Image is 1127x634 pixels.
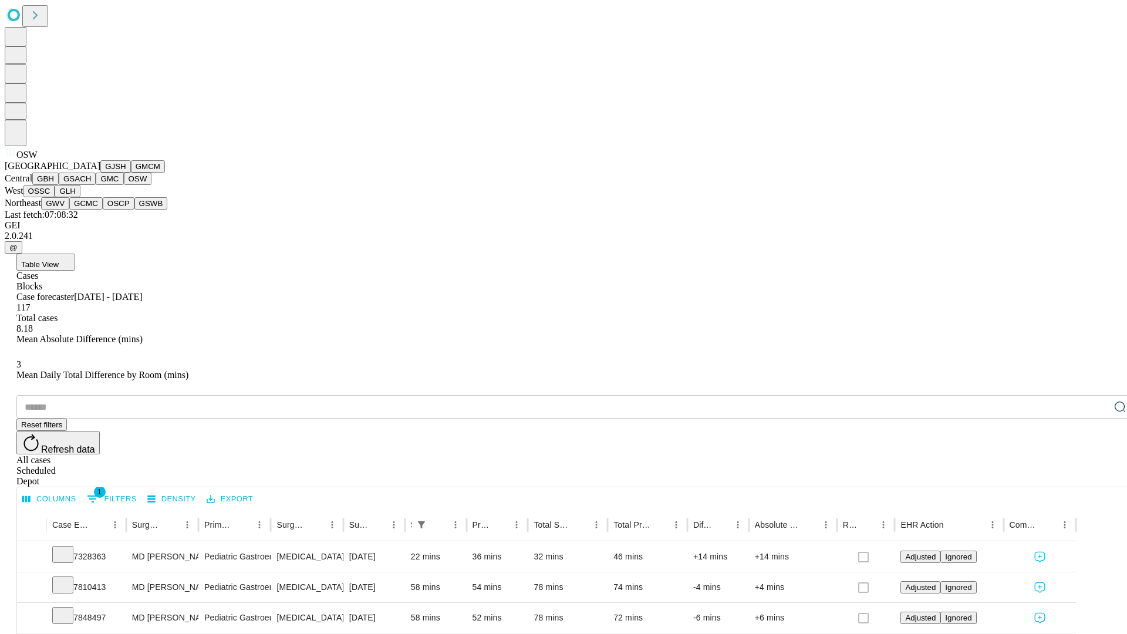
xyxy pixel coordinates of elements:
span: Central [5,173,32,183]
div: 58 mins [411,603,461,633]
button: Menu [668,517,684,533]
div: Pediatric Gastroenterology [204,542,265,572]
div: EHR Action [900,520,943,530]
div: 74 mins [613,572,681,602]
div: -6 mins [693,603,743,633]
span: Total cases [16,313,58,323]
div: 78 mins [534,572,602,602]
span: Ignored [945,613,971,622]
button: OSW [124,173,152,185]
span: Mean Daily Total Difference by Room (mins) [16,370,188,380]
button: OSSC [23,185,55,197]
span: Table View [21,260,59,269]
div: 22 mins [411,542,461,572]
button: Menu [984,517,1001,533]
div: 52 mins [473,603,522,633]
button: GMC [96,173,123,185]
button: Adjusted [900,612,940,624]
div: 7848497 [52,603,120,633]
button: Menu [588,517,605,533]
div: [DATE] [349,572,399,602]
button: GLH [55,185,80,197]
span: 117 [16,302,30,312]
button: Sort [235,517,251,533]
div: Resolved in EHR [843,520,858,530]
button: Sort [369,517,386,533]
div: -4 mins [693,572,743,602]
button: @ [5,241,22,254]
div: Pediatric Gastroenterology [204,603,265,633]
div: Surgery Date [349,520,368,530]
button: Sort [90,517,107,533]
span: Reset filters [21,420,62,429]
button: Reset filters [16,419,67,431]
div: 58 mins [411,572,461,602]
button: Refresh data [16,431,100,454]
div: 46 mins [613,542,681,572]
div: +6 mins [755,603,831,633]
span: Refresh data [41,444,95,454]
button: Table View [16,254,75,271]
span: Case forecaster [16,292,74,302]
div: [MEDICAL_DATA] (EGD), FLEXIBLE, TRANSORAL, WITH [MEDICAL_DATA] SINGLE OR MULTIPLE [276,603,337,633]
button: Expand [23,547,41,568]
div: [DATE] [349,542,399,572]
div: 1 active filter [413,517,430,533]
div: 54 mins [473,572,522,602]
button: Menu [324,517,340,533]
span: Mean Absolute Difference (mins) [16,334,143,344]
button: GSWB [134,197,168,210]
span: 3 [16,359,21,369]
button: GJSH [100,160,131,173]
button: Sort [801,517,818,533]
button: GSACH [59,173,96,185]
button: Expand [23,608,41,629]
div: 36 mins [473,542,522,572]
span: [DATE] - [DATE] [74,292,142,302]
button: Sort [308,517,324,533]
button: GCMC [69,197,103,210]
div: MD [PERSON_NAME] [PERSON_NAME] Md [132,542,193,572]
button: Sort [572,517,588,533]
button: Adjusted [900,551,940,563]
button: Sort [945,517,961,533]
span: OSW [16,150,38,160]
button: Menu [251,517,268,533]
button: Sort [652,517,668,533]
span: [GEOGRAPHIC_DATA] [5,161,100,171]
button: Select columns [19,490,79,508]
div: Absolute Difference [755,520,800,530]
button: GWV [41,197,69,210]
button: Menu [730,517,746,533]
button: Sort [492,517,508,533]
div: +14 mins [693,542,743,572]
button: Menu [107,517,123,533]
button: Ignored [940,581,976,593]
button: Menu [1057,517,1073,533]
button: Sort [713,517,730,533]
span: Adjusted [905,583,936,592]
button: Sort [1040,517,1057,533]
div: [MEDICAL_DATA] (EGD), FLEXIBLE, TRANSORAL, WITH [MEDICAL_DATA] SINGLE OR MULTIPLE [276,542,337,572]
button: Export [204,490,256,508]
div: Pediatric Gastroenterology [204,572,265,602]
button: OSCP [103,197,134,210]
div: [MEDICAL_DATA] (EGD), FLEXIBLE, TRANSORAL, WITH [MEDICAL_DATA] SINGLE OR MULTIPLE [276,572,337,602]
div: Surgery Name [276,520,306,530]
div: 2.0.241 [5,231,1122,241]
div: [DATE] [349,603,399,633]
div: 7328363 [52,542,120,572]
div: Scheduled In Room Duration [411,520,412,530]
span: Northeast [5,198,41,208]
div: 72 mins [613,603,681,633]
button: Show filters [84,490,140,508]
div: Difference [693,520,712,530]
button: Menu [447,517,464,533]
button: Ignored [940,612,976,624]
div: GEI [5,220,1122,231]
button: Ignored [940,551,976,563]
button: Menu [508,517,525,533]
div: +14 mins [755,542,831,572]
div: 78 mins [534,603,602,633]
button: Menu [818,517,834,533]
